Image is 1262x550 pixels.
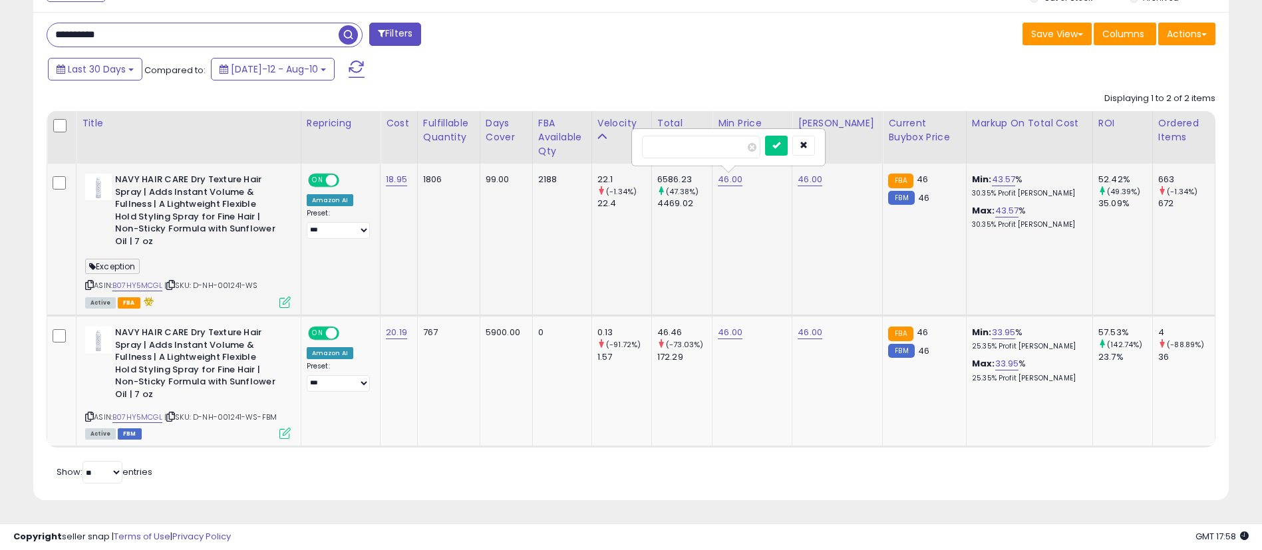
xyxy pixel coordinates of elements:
span: All listings currently available for purchase on Amazon [85,297,116,309]
div: 0.13 [597,327,651,339]
a: 33.95 [992,326,1016,339]
span: ON [309,175,326,186]
div: 4469.02 [657,198,712,209]
div: 663 [1158,174,1215,186]
a: 46.00 [798,326,822,339]
div: 4 [1158,327,1215,339]
small: (-1.34%) [606,186,637,197]
span: Columns [1102,27,1144,41]
a: 46.00 [718,326,742,339]
span: | SKU: D-NH-001241-WS-FBM [164,412,277,422]
div: Days Cover [486,116,527,144]
div: 672 [1158,198,1215,209]
div: 99.00 [486,174,522,186]
button: Save View [1023,23,1092,45]
div: Total Profit [657,116,707,144]
small: (49.39%) [1107,186,1140,197]
span: 2025-09-10 17:58 GMT [1195,530,1249,543]
div: % [972,327,1082,351]
div: 36 [1158,351,1215,363]
a: Terms of Use [114,530,170,543]
span: Exception [85,259,140,274]
div: % [972,174,1082,198]
span: OFF [337,328,359,339]
div: 1.57 [597,351,651,363]
small: FBA [888,174,913,188]
button: [DATE]-12 - Aug-10 [211,58,335,80]
div: 52.42% [1098,174,1152,186]
a: B07HY5MCGL [112,412,162,423]
span: FBM [118,428,142,440]
div: Displaying 1 to 2 of 2 items [1104,92,1215,105]
span: 46 [918,344,929,357]
a: 46.00 [798,173,822,186]
div: Min Price [718,116,786,130]
div: Preset: [307,362,370,392]
button: Filters [369,23,421,46]
small: (-88.89%) [1167,339,1204,350]
div: Repricing [307,116,375,130]
div: 22.1 [597,174,651,186]
span: ON [309,328,326,339]
span: Compared to: [144,64,206,76]
button: Last 30 Days [48,58,142,80]
div: 172.29 [657,351,712,363]
p: 25.35% Profit [PERSON_NAME] [972,374,1082,383]
div: 22.4 [597,198,651,209]
span: 46 [917,173,928,186]
small: FBA [888,327,913,341]
a: 18.95 [386,173,407,186]
b: Min: [972,173,992,186]
div: 23.7% [1098,351,1152,363]
span: OFF [337,175,359,186]
span: Last 30 Days [68,63,126,76]
button: Actions [1158,23,1215,45]
div: Fulfillable Quantity [423,116,474,144]
div: Amazon AI [307,347,353,359]
div: 57.53% [1098,327,1152,339]
div: seller snap | | [13,531,231,543]
div: 1806 [423,174,470,186]
span: FBA [118,297,140,309]
div: Velocity [597,116,646,130]
b: Max: [972,357,995,370]
div: Current Buybox Price [888,116,961,144]
a: B07HY5MCGL [112,280,162,291]
p: 30.35% Profit [PERSON_NAME] [972,220,1082,229]
span: 46 [917,326,928,339]
div: Markup on Total Cost [972,116,1087,130]
div: 6586.23 [657,174,712,186]
p: 25.35% Profit [PERSON_NAME] [972,342,1082,351]
strong: Copyright [13,530,62,543]
a: 46.00 [718,173,742,186]
div: Amazon AI [307,194,353,206]
div: Cost [386,116,412,130]
small: (-1.34%) [1167,186,1197,197]
a: Privacy Policy [172,530,231,543]
small: (-91.72%) [606,339,641,350]
small: FBM [888,344,914,358]
span: | SKU: D-NH-001241-WS [164,280,258,291]
div: Preset: [307,209,370,239]
div: ROI [1098,116,1147,130]
div: 767 [423,327,470,339]
p: 30.35% Profit [PERSON_NAME] [972,189,1082,198]
div: % [972,358,1082,382]
b: NAVY HAIR CARE Dry Texture Hair Spray | Adds Instant Volume & Fullness | A Lightweight Flexible H... [115,327,277,404]
span: 46 [918,192,929,204]
small: (-73.03%) [666,339,703,350]
img: 317t6gji6qL._SL40_.jpg [85,327,112,353]
b: NAVY HAIR CARE Dry Texture Hair Spray | Adds Instant Volume & Fullness | A Lightweight Flexible H... [115,174,277,251]
i: hazardous material [140,297,154,306]
div: [PERSON_NAME] [798,116,877,130]
a: 43.57 [995,204,1019,217]
small: FBM [888,191,914,205]
span: [DATE]-12 - Aug-10 [231,63,318,76]
div: FBA Available Qty [538,116,586,158]
img: 317t6gji6qL._SL40_.jpg [85,174,112,200]
div: Title [82,116,295,130]
b: Max: [972,204,995,217]
a: 43.57 [992,173,1016,186]
div: 35.09% [1098,198,1152,209]
button: Columns [1094,23,1156,45]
